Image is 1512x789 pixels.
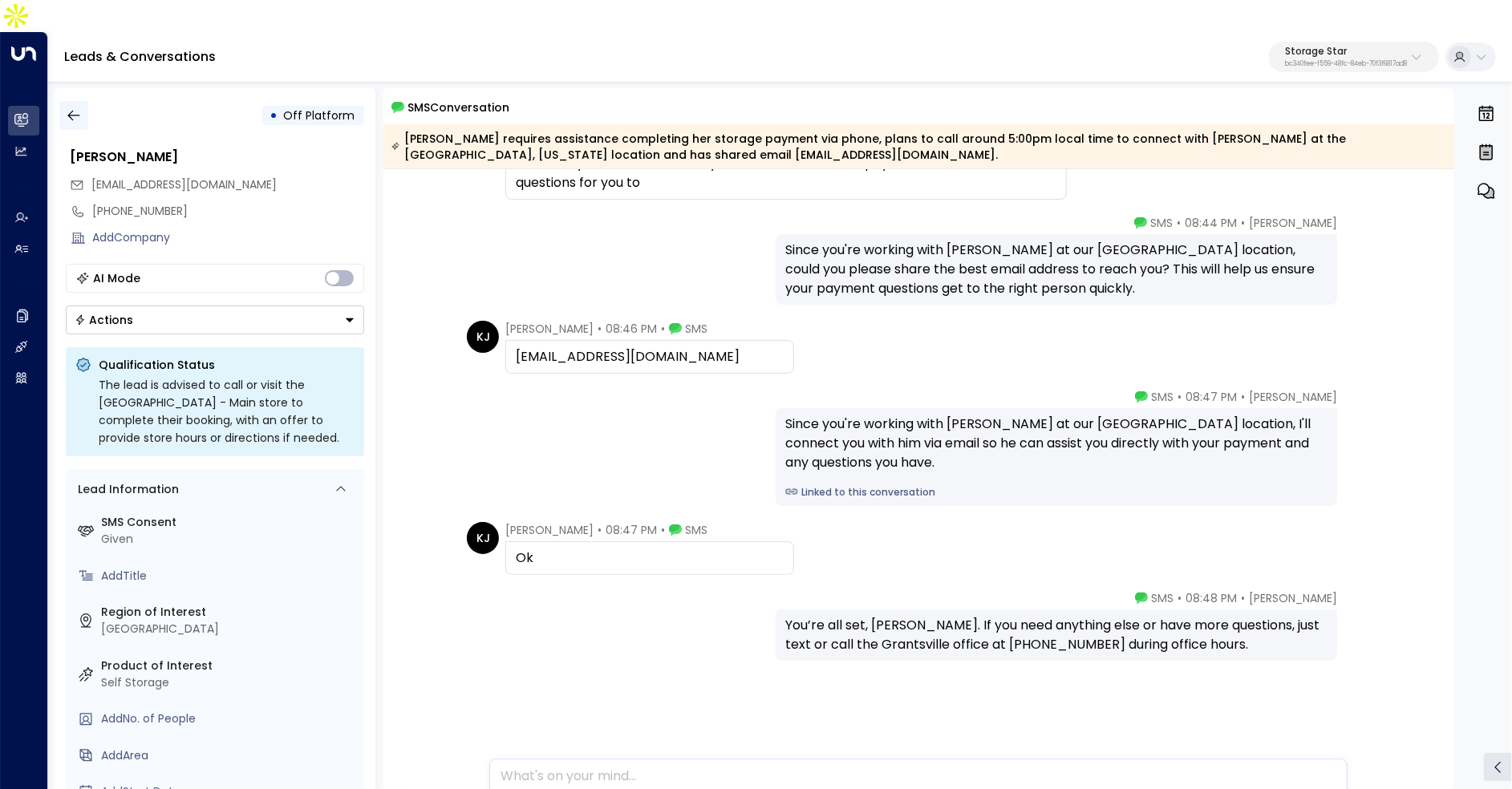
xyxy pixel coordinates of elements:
div: KJ [467,321,499,353]
span: Off Platform [284,107,355,123]
div: AddTitle [102,568,358,585]
span: • [1178,590,1182,606]
span: • [1241,389,1245,405]
span: [PERSON_NAME] [505,522,594,538]
label: Product of Interest [102,657,358,674]
div: You’re all set, [PERSON_NAME]. If you need anything else or have more questions, just text or cal... [785,616,1328,654]
img: 120_headshot.jpg [1344,215,1376,247]
p: bc340fee-f559-48fc-84eb-70f3f6817ad8 [1285,61,1407,67]
button: Actions [66,305,364,334]
span: • [1177,215,1181,231]
div: AddCompany [93,229,364,246]
span: Jacksonkelsey2008@gmail.com [92,176,278,193]
img: 120_headshot.jpg [1344,590,1376,622]
div: [PHONE_NUMBER] [93,203,364,220]
div: Button group with a nested menu [66,305,364,334]
span: • [598,522,602,538]
span: SMS [1150,215,1173,231]
span: SMS [1151,590,1174,606]
div: [GEOGRAPHIC_DATA] [102,621,358,637]
span: 08:48 PM [1186,590,1237,606]
div: Ok [516,548,784,568]
div: AddArea [102,747,358,764]
div: Given [102,531,358,548]
span: 08:47 PM [606,522,657,538]
span: • [1241,590,1245,606]
p: Qualification Status [99,357,355,373]
span: SMS [685,321,707,337]
span: [PERSON_NAME] [505,321,594,337]
div: [PERSON_NAME] requires assistance completing her storage payment via phone, plans to call around ... [391,131,1445,163]
div: AI Mode [94,270,141,286]
span: 08:47 PM [1186,389,1237,405]
p: Storage Star [1285,47,1407,56]
a: Leads & Conversations [64,47,216,66]
div: Since you're working with [PERSON_NAME] at our [GEOGRAPHIC_DATA] location, could you please share... [785,241,1328,298]
div: Actions [75,313,134,327]
div: KJ [467,522,499,554]
span: • [1178,389,1182,405]
div: Self Storage [102,674,358,691]
label: Region of Interest [102,604,358,621]
span: • [661,321,665,337]
button: Storage Starbc340fee-f559-48fc-84eb-70f3f6817ad8 [1269,42,1439,72]
span: [PERSON_NAME] [1249,590,1337,606]
span: 08:44 PM [1185,215,1237,231]
span: SMS Conversation [408,98,510,116]
span: • [1241,215,1245,231]
div: [EMAIL_ADDRESS][DOMAIN_NAME] [516,347,784,366]
div: Lead Information [73,481,180,498]
img: 120_headshot.jpg [1344,389,1376,421]
div: AddNo. of People [102,710,358,727]
span: [EMAIL_ADDRESS][DOMAIN_NAME] [92,176,278,192]
span: SMS [1151,389,1174,405]
div: The lead is advised to call or visit the [GEOGRAPHIC_DATA] - Main store to complete their booking... [99,376,355,447]
span: • [661,522,665,538]
div: Since you're working with [PERSON_NAME] at our [GEOGRAPHIC_DATA] location, I'll connect you with ... [785,415,1328,472]
a: Linked to this conversation [785,485,1328,500]
span: • [598,321,602,337]
div: [PERSON_NAME] [71,148,364,167]
span: [PERSON_NAME] [1249,389,1337,405]
div: • [270,101,278,130]
span: 08:46 PM [606,321,657,337]
label: SMS Consent [102,514,358,531]
span: [PERSON_NAME] [1249,215,1337,231]
span: SMS [685,522,707,538]
div: Can I call you around 5 o'clock your time and make the payment. I have some questions for you to [516,154,1056,192]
